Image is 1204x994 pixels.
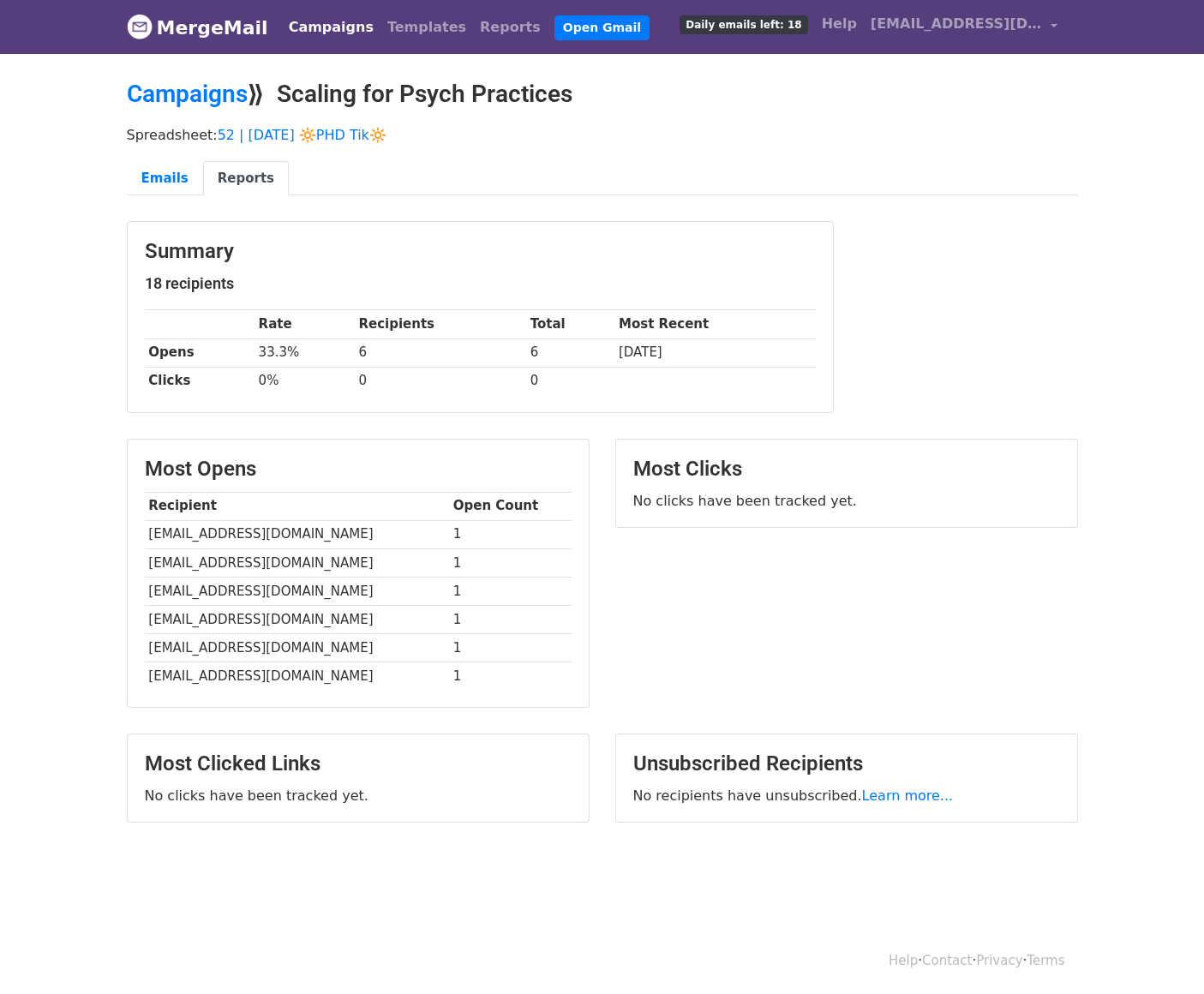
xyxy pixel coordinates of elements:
p: No clicks have been tracked yet. [633,492,1060,510]
th: Clicks [145,367,255,395]
td: 1 [449,662,572,691]
th: Recipients [355,310,526,338]
p: No clicks have been tracked yet. [145,787,572,805]
td: 0 [526,367,614,395]
p: Spreadsheet: [127,126,1078,144]
a: Campaigns [282,10,380,45]
td: [EMAIL_ADDRESS][DOMAIN_NAME] [145,577,449,605]
td: 1 [449,520,572,548]
td: 6 [355,338,526,367]
a: Emails [127,161,203,196]
a: Reports [473,10,548,45]
h3: Most Opens [145,457,572,482]
td: [EMAIL_ADDRESS][DOMAIN_NAME] [145,548,449,577]
a: Privacy [976,953,1022,968]
a: Daily emails left: 18 [673,7,814,41]
h2: ⟫ Scaling for Psych Practices [127,80,1078,109]
td: 1 [449,577,572,605]
td: 6 [526,338,614,367]
a: Templates [380,10,473,45]
td: [EMAIL_ADDRESS][DOMAIN_NAME] [145,520,449,548]
a: Help [889,953,918,968]
h5: 18 recipients [145,274,816,293]
p: No recipients have unsubscribed. [633,787,1060,805]
th: Open Count [449,492,572,520]
td: 1 [449,548,572,577]
span: Daily emails left: 18 [680,15,807,34]
th: Opens [145,338,255,367]
h3: Unsubscribed Recipients [633,751,1060,776]
a: MergeMail [127,9,268,45]
td: 1 [449,634,572,662]
th: Most Recent [614,310,815,338]
a: Help [815,7,864,41]
th: Recipient [145,492,449,520]
th: Total [526,310,614,338]
a: Learn more... [862,787,954,804]
span: [EMAIL_ADDRESS][DOMAIN_NAME] [871,14,1042,34]
h3: Most Clicks [633,457,1060,482]
td: 33.3% [255,338,355,367]
th: Rate [255,310,355,338]
a: Campaigns [127,80,248,108]
img: MergeMail logo [127,14,153,39]
a: Terms [1027,953,1064,968]
a: Contact [922,953,972,968]
td: [EMAIL_ADDRESS][DOMAIN_NAME] [145,634,449,662]
td: [EMAIL_ADDRESS][DOMAIN_NAME] [145,605,449,633]
a: [EMAIL_ADDRESS][DOMAIN_NAME] [864,7,1064,47]
td: 0% [255,367,355,395]
td: 0 [355,367,526,395]
h3: Summary [145,239,816,264]
td: [EMAIL_ADDRESS][DOMAIN_NAME] [145,662,449,691]
td: [DATE] [614,338,815,367]
h3: Most Clicked Links [145,751,572,776]
td: 1 [449,605,572,633]
iframe: Chat Widget [1118,912,1204,994]
a: 52 | [DATE] 🔆PHD Tik🔆 [218,127,386,143]
a: Open Gmail [554,15,650,40]
a: Reports [203,161,289,196]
